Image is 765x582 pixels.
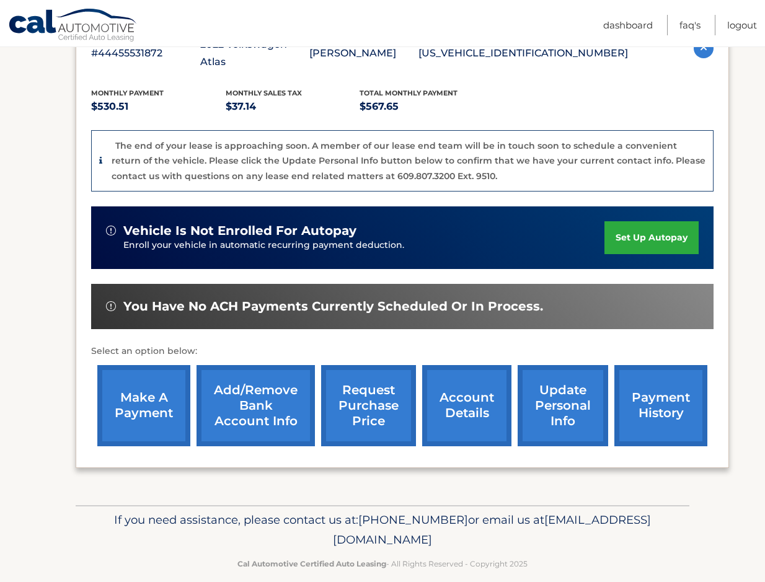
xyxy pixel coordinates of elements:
[422,365,511,446] a: account details
[614,365,707,446] a: payment history
[91,98,226,115] p: $530.51
[321,365,416,446] a: request purchase price
[123,223,356,239] span: vehicle is not enrolled for autopay
[360,98,494,115] p: $567.65
[112,140,705,182] p: The end of your lease is approaching soon. A member of our lease end team will be in touch soon t...
[106,301,116,311] img: alert-white.svg
[106,226,116,236] img: alert-white.svg
[309,45,418,62] p: [PERSON_NAME]
[679,15,701,35] a: FAQ's
[358,513,468,527] span: [PHONE_NUMBER]
[418,45,628,62] p: [US_VEHICLE_IDENTIFICATION_NUMBER]
[97,365,190,446] a: make a payment
[603,15,653,35] a: Dashboard
[226,98,360,115] p: $37.14
[8,8,138,44] a: Cal Automotive
[91,89,164,97] span: Monthly Payment
[226,89,302,97] span: Monthly sales Tax
[123,239,604,252] p: Enroll your vehicle in automatic recurring payment deduction.
[123,299,543,314] span: You have no ACH payments currently scheduled or in process.
[91,344,714,359] p: Select an option below:
[84,510,681,550] p: If you need assistance, please contact us at: or email us at
[604,221,699,254] a: set up autopay
[91,45,200,62] p: #44455531872
[518,365,608,446] a: update personal info
[197,365,315,446] a: Add/Remove bank account info
[360,89,458,97] span: Total Monthly Payment
[84,557,681,570] p: - All Rights Reserved - Copyright 2025
[694,38,714,58] img: accordion-active.svg
[727,15,757,35] a: Logout
[200,36,309,71] p: 2022 Volkswagen Atlas
[237,559,386,568] strong: Cal Automotive Certified Auto Leasing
